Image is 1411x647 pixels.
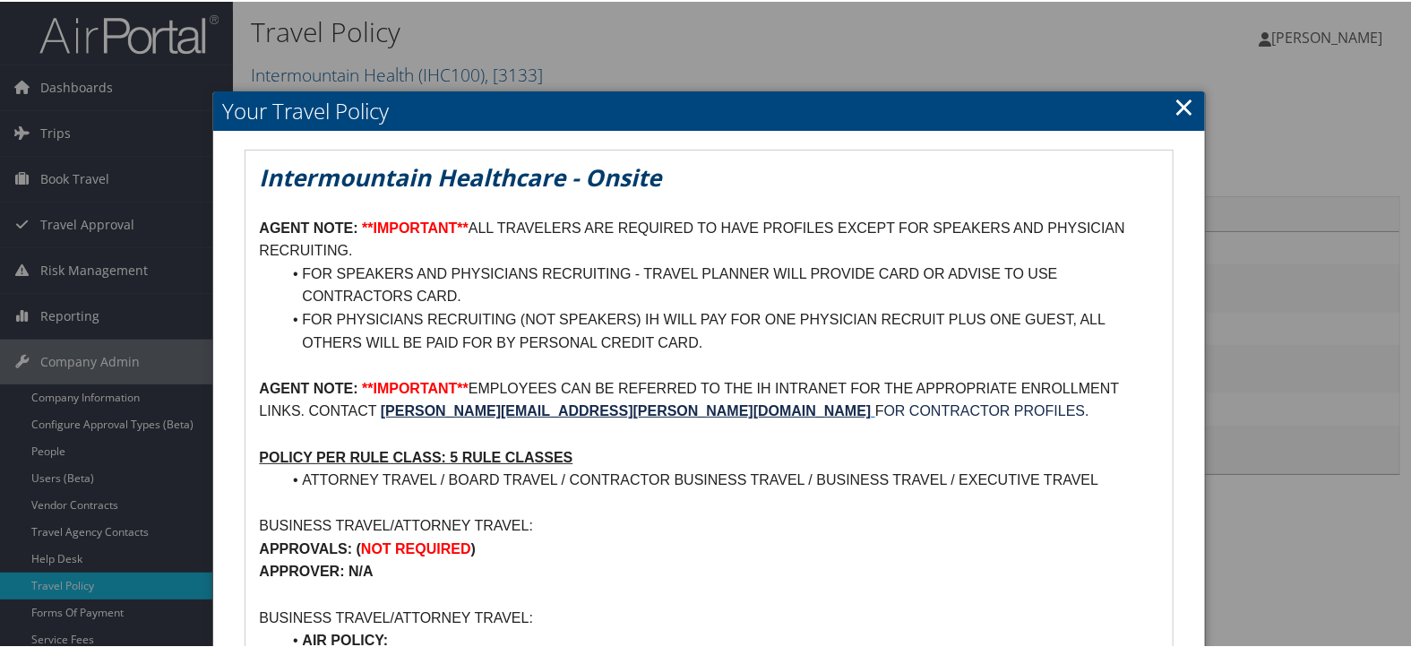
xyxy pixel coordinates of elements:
li: FOR SPEAKERS AND PHYSICIANS RECRUITING - TRAVEL PLANNER WILL PROVIDE CARD OR ADVISE TO USE CONTRA... [280,261,1158,306]
p: BUSINESS TRAVEL/ATTORNEY TRAVEL: [259,605,1158,628]
strong: APPROVALS: [259,539,352,555]
strong: ( [357,539,361,555]
p: ALL TRAVELERS ARE REQUIRED TO HAVE PROFILES EXCEPT FOR SPEAKERS AND PHYSICIAN RECRUITING. [259,215,1158,261]
strong: AGENT NOTE: [259,219,357,234]
li: FOR PHYSICIANS RECRUITING (NOT SPEAKERS) IH WILL PAY FOR ONE PHYSICIAN RECRUIT PLUS ONE GUEST, AL... [280,306,1158,352]
em: Intermountain Healthcare - Onsite [259,160,661,192]
li: ATTORNEY TRAVEL / BOARD TRAVEL / CONTRACTOR BUSINESS TRAVEL / BUSINESS TRAVEL / EXECUTIVE TRAVEL [280,467,1158,490]
span: OR CONTRACTOR PROFILES. [884,401,1089,417]
strong: ) [471,539,476,555]
a: Close [1174,87,1195,123]
h2: Your Travel Policy [213,90,1204,129]
strong: NOT REQUIRED [361,539,471,555]
strong: AIR POLICY: [302,631,388,646]
strong: APPROVER: N/A [259,562,373,577]
a: [PERSON_NAME][EMAIL_ADDRESS][PERSON_NAME][DOMAIN_NAME] [381,401,872,417]
u: POLICY PER RULE CLASS: 5 RULE CLASSES [259,448,572,463]
strong: AGENT NOTE: [259,379,357,394]
p: BUSINESS TRAVEL/ATTORNEY TRAVEL: [259,513,1158,536]
p: EMPLOYEES CAN BE REFERRED TO THE IH INTRANET FOR THE APPROPRIATE ENROLLMENT LINKS. CONTACT F [259,375,1158,421]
